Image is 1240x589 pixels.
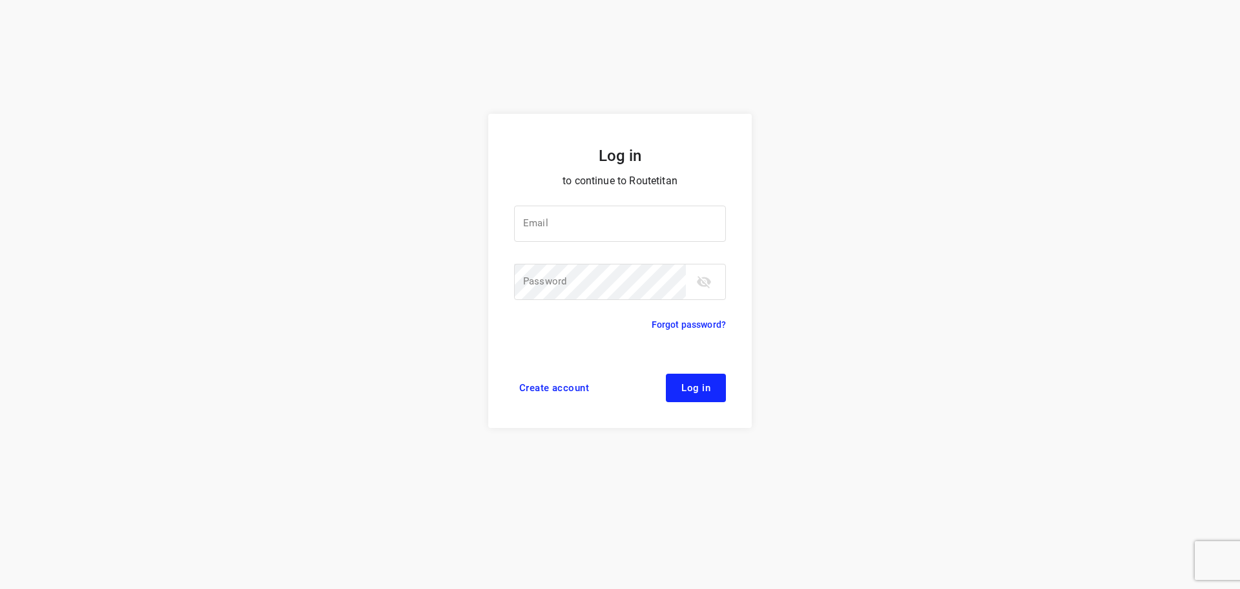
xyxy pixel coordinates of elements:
[681,383,710,393] span: Log in
[652,317,726,332] a: Forgot password?
[514,172,726,190] p: to continue to Routetitan
[514,374,594,402] a: Create account
[519,383,589,393] span: Create account
[514,145,726,167] h5: Log in
[568,62,672,86] a: Routetitan
[568,62,672,83] img: Routetitan
[691,269,717,295] button: toggle password visibility
[666,374,726,402] button: Log in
